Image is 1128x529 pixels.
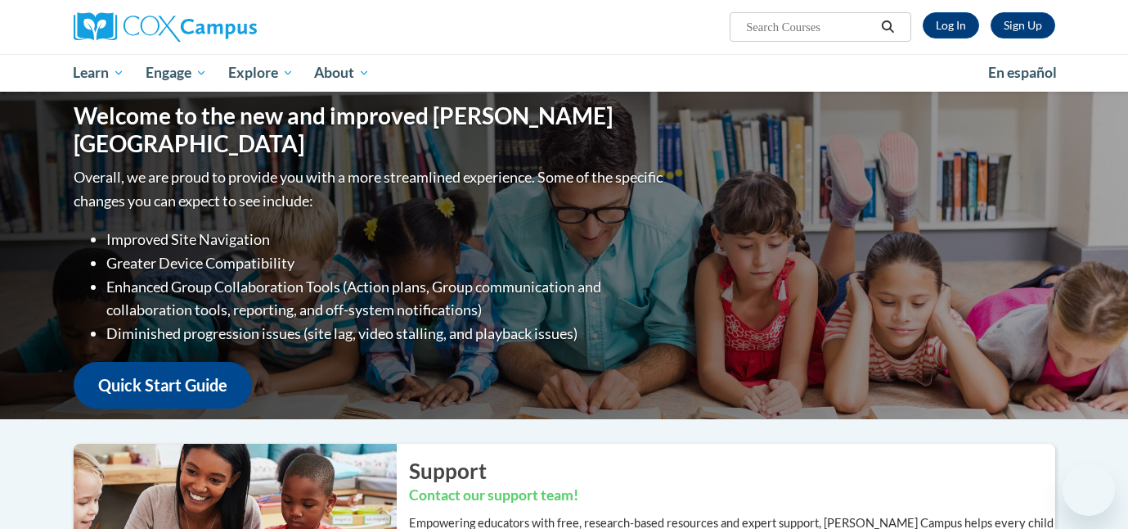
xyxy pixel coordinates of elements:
a: Log In [923,12,979,38]
a: Cox Campus [74,12,384,42]
input: Search Courses [744,17,875,37]
span: Engage [146,63,207,83]
a: Quick Start Guide [74,362,252,409]
button: Search [875,17,900,37]
h1: Welcome to the new and improved [PERSON_NAME][GEOGRAPHIC_DATA] [74,102,667,157]
a: Register [991,12,1055,38]
div: Main menu [49,54,1080,92]
a: Learn [63,54,136,92]
a: En español [977,56,1067,90]
a: Explore [218,54,304,92]
h2: Support [409,456,1055,486]
h3: Contact our support team! [409,486,1055,506]
img: Cox Campus [74,12,257,42]
span: Explore [228,63,294,83]
li: Improved Site Navigation [106,228,667,251]
span: Learn [73,63,124,83]
span: About [314,63,370,83]
span: En español [988,64,1057,81]
a: About [303,54,380,92]
iframe: Button to launch messaging window [1063,463,1115,516]
li: Diminished progression issues (site lag, video stalling, and playback issues) [106,322,667,346]
li: Enhanced Group Collaboration Tools (Action plans, Group communication and collaboration tools, re... [106,275,667,323]
p: Overall, we are proud to provide you with a more streamlined experience. Some of the specific cha... [74,165,667,213]
a: Engage [135,54,218,92]
li: Greater Device Compatibility [106,251,667,275]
